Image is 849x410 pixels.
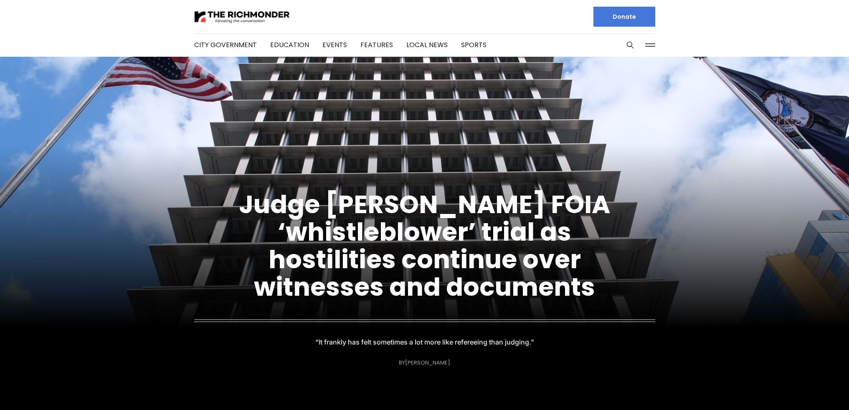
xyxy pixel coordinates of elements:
button: Search this site [624,39,636,51]
div: By [399,360,450,366]
a: Education [270,40,309,50]
p: “It frankly has felt sometimes a lot more like refereeing than judging.” [321,336,528,348]
a: Local News [406,40,448,50]
a: Donate [593,7,655,27]
a: Judge [PERSON_NAME] FOIA ‘whistleblower’ trial as hostilities continue over witnesses and documents [239,187,610,304]
a: [PERSON_NAME] [405,359,450,367]
a: Sports [461,40,487,50]
img: The Richmonder [194,10,290,24]
a: City Government [194,40,257,50]
iframe: portal-trigger [778,369,849,410]
a: Features [360,40,393,50]
a: Events [322,40,347,50]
